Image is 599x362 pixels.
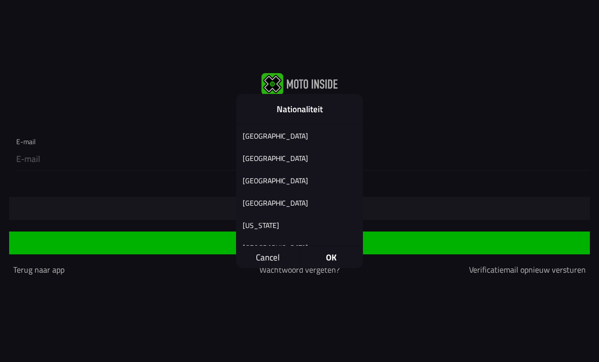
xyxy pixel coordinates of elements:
div: [GEOGRAPHIC_DATA] [236,191,348,215]
h2: Nationaliteit [244,104,355,114]
button: Cancel [236,246,299,268]
div: [GEOGRAPHIC_DATA] [236,146,348,170]
div: [GEOGRAPHIC_DATA] [236,124,348,148]
button: OK [299,246,363,268]
div: [US_STATE] [236,213,348,237]
span: Cancel [236,246,299,268]
div: [GEOGRAPHIC_DATA] [236,169,348,192]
